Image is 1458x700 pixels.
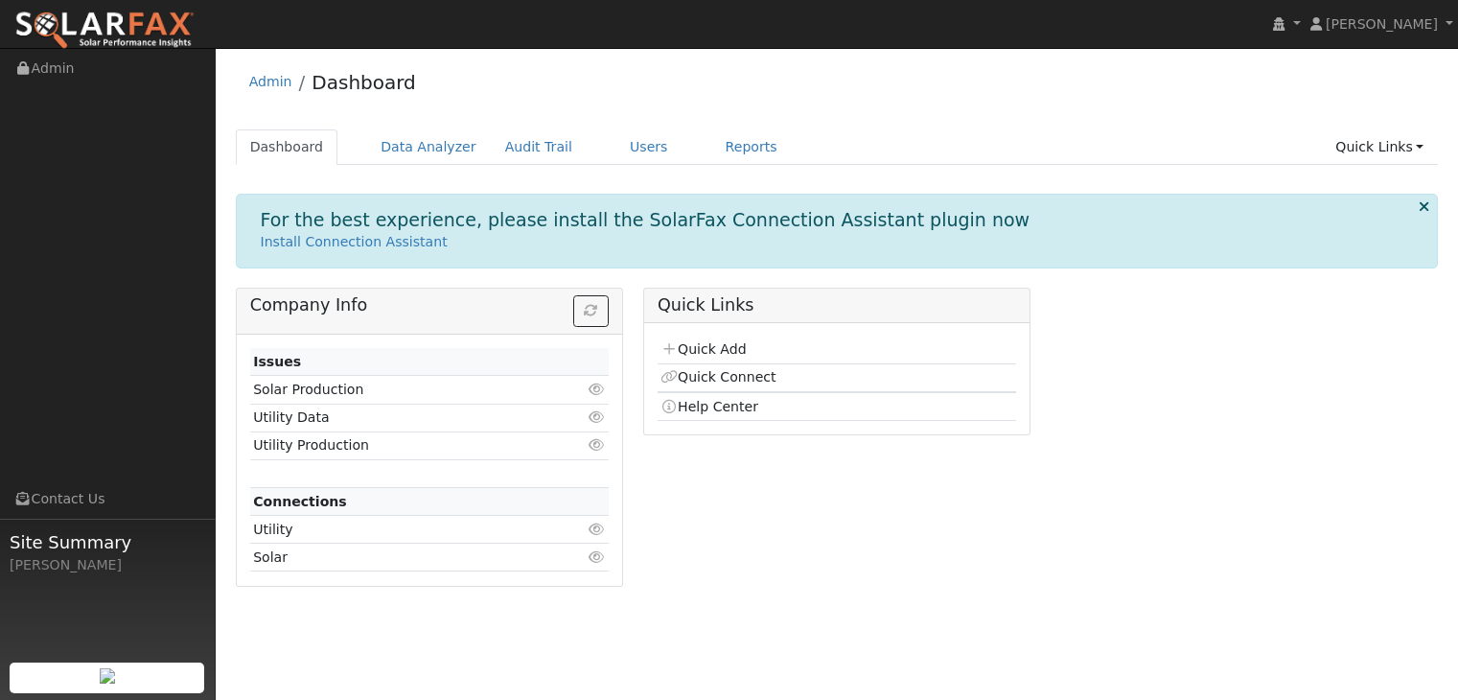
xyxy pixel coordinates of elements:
[711,129,792,165] a: Reports
[10,529,205,555] span: Site Summary
[249,74,292,89] a: Admin
[250,516,551,544] td: Utility
[250,376,551,404] td: Solar Production
[1326,16,1438,32] span: [PERSON_NAME]
[660,399,758,414] a: Help Center
[236,129,338,165] a: Dashboard
[615,129,683,165] a: Users
[589,383,606,396] i: Click to view
[589,523,606,536] i: Click to view
[660,341,746,357] a: Quick Add
[589,550,606,564] i: Click to view
[250,295,609,315] h5: Company Info
[253,354,301,369] strong: Issues
[250,432,551,459] td: Utility Production
[658,295,1016,315] h5: Quick Links
[14,11,195,51] img: SolarFax
[589,438,606,452] i: Click to view
[491,129,587,165] a: Audit Trail
[1321,129,1438,165] a: Quick Links
[366,129,491,165] a: Data Analyzer
[312,71,416,94] a: Dashboard
[660,369,775,385] a: Quick Connect
[250,404,551,432] td: Utility Data
[261,234,448,249] a: Install Connection Assistant
[261,209,1030,231] h1: For the best experience, please install the SolarFax Connection Assistant plugin now
[100,668,115,684] img: retrieve
[253,494,347,509] strong: Connections
[250,544,551,572] td: Solar
[10,555,205,575] div: [PERSON_NAME]
[589,410,606,424] i: Click to view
